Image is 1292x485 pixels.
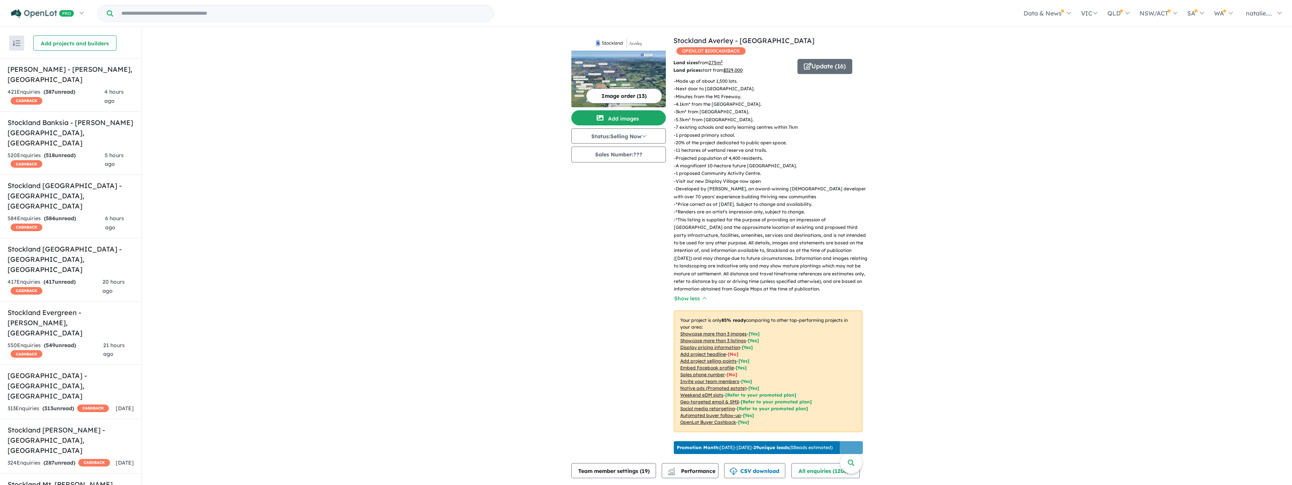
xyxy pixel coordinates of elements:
[674,108,869,116] p: - 3km* from [GEOGRAPHIC_DATA].
[721,317,746,323] b: 85 % ready
[728,351,738,357] span: [ No ]
[674,162,869,170] p: - A magnificent 10-hectare future [GEOGRAPHIC_DATA].
[680,331,747,337] u: Showcase more than 3 images
[674,185,869,201] p: - Developed by [PERSON_NAME], an award-winning [DEMOGRAPHIC_DATA] developer with over 70 years' e...
[674,124,869,131] p: - 7 existing schools and early learning centres within 7km
[748,338,759,343] span: [ Yes ]
[674,77,869,85] p: - Made up of about 1,500 lots.
[674,116,869,124] p: - 5.5km* from [GEOGRAPHIC_DATA].
[44,342,76,349] strong: ( unread)
[673,60,698,65] b: Land sizes
[662,463,718,478] button: Performance
[571,51,666,107] img: Stockland Averley - Nar Nar Goon North
[743,412,754,418] span: [Yes]
[668,468,675,472] img: line-chart.svg
[680,358,737,364] u: Add project selling-points
[13,40,20,46] img: sort.svg
[571,463,656,478] button: Team member settings (19)
[680,378,739,384] u: Invite your team members
[586,88,662,103] button: Image order (13)
[11,97,42,105] span: CASHBACK
[46,152,55,159] span: 518
[674,147,869,154] p: - 11 hectares of wetland reserve and trails.
[8,214,105,232] div: 584 Enquir ies
[8,341,103,359] div: 550 Enquir ies
[680,406,735,411] u: Social media retargeting
[680,365,734,371] u: Embed Facebook profile
[33,36,116,51] button: Add projects and builders
[669,468,715,474] span: Performance
[680,392,723,398] u: Weekend eDM slots
[674,170,869,177] p: - 1 proposed Community Activity Centre.
[102,278,125,294] span: 20 hours ago
[11,160,42,168] span: CASHBACK
[673,59,792,66] p: from
[674,131,869,139] p: - 1 proposed primary school.
[709,60,723,65] u: 275 m
[8,278,102,296] div: 417 Enquir ies
[11,287,42,295] span: CASHBACK
[680,419,736,425] u: OpenLot Buyer Cashback
[738,358,749,364] span: [ Yes ]
[8,307,134,338] h5: Stockland Evergreen - [PERSON_NAME] , [GEOGRAPHIC_DATA]
[680,344,740,350] u: Display pricing information
[754,445,789,450] b: 29 unique leads
[574,39,663,48] img: Stockland Averley - Nar Nar Goon North Logo
[78,459,110,466] span: CASHBACK
[8,181,134,211] h5: Stockland [GEOGRAPHIC_DATA] - [GEOGRAPHIC_DATA] , [GEOGRAPHIC_DATA]
[43,88,75,95] strong: ( unread)
[115,5,492,22] input: Try estate name, suburb, builder or developer
[674,208,869,216] p: - *Renders are an artist's impression only, subject to change.
[730,468,737,475] img: download icon
[680,338,746,343] u: Showcase more than 3 listings
[8,459,110,468] div: 324 Enquir ies
[571,128,666,144] button: Status:Selling Now
[571,36,666,107] a: Stockland Averley - Nar Nar Goon North LogoStockland Averley - Nar Nar Goon North
[8,151,105,169] div: 520 Enquir ies
[45,459,54,466] span: 287
[642,468,648,474] span: 19
[749,331,760,337] span: [ Yes ]
[725,392,796,398] span: [Refer to your promoted plan]
[674,93,869,100] p: - Minutes from the M1 Freeway.
[43,459,75,466] strong: ( unread)
[673,66,792,74] p: start from
[674,178,869,185] p: - Visit our new Display Village now open
[571,110,666,125] button: Add images
[680,385,746,391] u: Native ads (Promoted estate)
[738,419,749,425] span: [Yes]
[45,88,54,95] span: 387
[680,372,725,377] u: Sales phone number
[1246,9,1272,17] span: natalie....
[677,444,833,451] p: [DATE] - [DATE] - ( 33 leads estimated)
[680,351,726,357] u: Add project headline
[8,64,134,85] h5: [PERSON_NAME] - [PERSON_NAME] , [GEOGRAPHIC_DATA]
[77,405,109,412] span: CASHBACK
[680,412,741,418] u: Automated buyer follow-up
[673,67,701,73] b: Land prices
[42,405,74,412] strong: ( unread)
[680,399,739,405] u: Geo-targeted email & SMS
[8,88,104,106] div: 421 Enquir ies
[674,294,706,303] button: Show less
[741,378,752,384] span: [ Yes ]
[8,244,134,275] h5: Stockland [GEOGRAPHIC_DATA] - [GEOGRAPHIC_DATA] , [GEOGRAPHIC_DATA]
[724,463,785,478] button: CSV download
[674,139,869,147] p: - 20% of the project dedicated to public open space.
[674,201,869,208] p: - *Price correct as at [DATE]. Subject to change and availability.
[104,88,124,104] span: 4 hours ago
[44,152,76,159] strong: ( unread)
[727,372,737,377] span: [ No ]
[797,59,852,74] button: Update (16)
[677,445,720,450] b: Promotion Month:
[8,425,134,456] h5: Stockland [PERSON_NAME] - [GEOGRAPHIC_DATA] , [GEOGRAPHIC_DATA]
[105,215,124,231] span: 6 hours ago
[8,404,109,413] div: 313 Enquir ies
[741,399,812,405] span: [Refer to your promoted plan]
[791,463,860,478] button: All enquiries (1208)
[723,67,743,73] u: $ 329,000
[103,342,125,358] span: 21 hours ago
[105,152,124,168] span: 5 hours ago
[44,215,76,222] strong: ( unread)
[8,371,134,401] h5: [GEOGRAPHIC_DATA] - [GEOGRAPHIC_DATA] , [GEOGRAPHIC_DATA]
